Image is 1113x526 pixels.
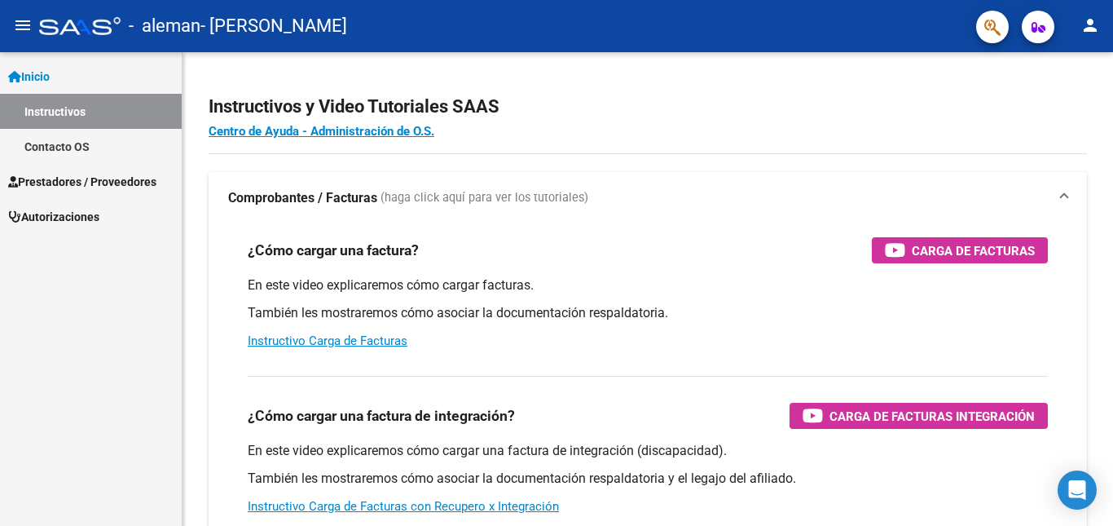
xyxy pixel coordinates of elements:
span: - [PERSON_NAME] [200,8,347,44]
a: Centro de Ayuda - Administración de O.S. [209,124,434,139]
div: Open Intercom Messenger [1058,471,1097,510]
a: Instructivo Carga de Facturas con Recupero x Integración [248,499,559,514]
p: En este video explicaremos cómo cargar facturas. [248,276,1048,294]
span: Inicio [8,68,50,86]
mat-expansion-panel-header: Comprobantes / Facturas (haga click aquí para ver los tutoriales) [209,172,1087,224]
button: Carga de Facturas [872,237,1048,263]
span: Carga de Facturas Integración [829,406,1035,427]
p: También les mostraremos cómo asociar la documentación respaldatoria. [248,304,1048,322]
span: Autorizaciones [8,208,99,226]
h2: Instructivos y Video Tutoriales SAAS [209,91,1087,122]
p: También les mostraremos cómo asociar la documentación respaldatoria y el legajo del afiliado. [248,470,1048,488]
h3: ¿Cómo cargar una factura? [248,239,419,262]
p: En este video explicaremos cómo cargar una factura de integración (discapacidad). [248,442,1048,460]
span: (haga click aquí para ver los tutoriales) [381,189,588,207]
span: Prestadores / Proveedores [8,173,156,191]
span: - aleman [129,8,200,44]
mat-icon: person [1080,15,1100,35]
span: Carga de Facturas [912,241,1035,261]
mat-icon: menu [13,15,33,35]
button: Carga de Facturas Integración [790,403,1048,429]
a: Instructivo Carga de Facturas [248,334,407,348]
h3: ¿Cómo cargar una factura de integración? [248,404,515,427]
strong: Comprobantes / Facturas [228,189,377,207]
